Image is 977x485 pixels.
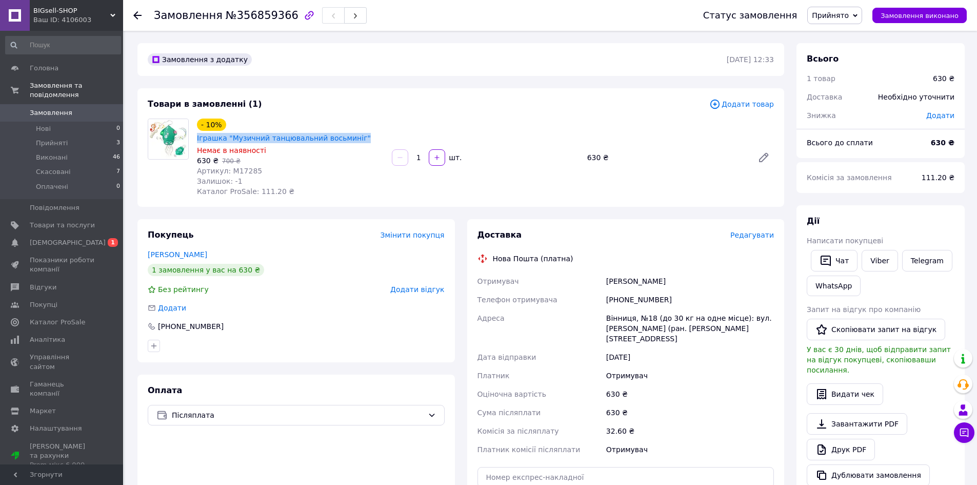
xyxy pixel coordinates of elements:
[477,296,557,304] span: Телефон отримувача
[36,124,51,133] span: Нові
[604,309,776,348] div: Вінниця, №18 (до 30 кг на одне місце): вул. [PERSON_NAME] (ран. [PERSON_NAME][STREET_ADDRESS]
[390,285,444,294] span: Додати відгук
[148,230,194,240] span: Покупець
[30,81,123,100] span: Замовлення та повідомлення
[604,440,776,459] div: Отримувач
[30,108,72,118] span: Замовлення
[753,147,774,168] a: Редагувати
[477,409,541,417] span: Сума післяплати
[30,380,95,398] span: Гаманець компанії
[148,264,264,276] div: 1 замовлення у вас на 630 ₴
[197,167,262,175] span: Артикул: M17285
[807,54,839,64] span: Всього
[36,153,68,162] span: Виконані
[477,427,559,435] span: Комісія за післяплату
[922,173,954,182] span: 111.20 ₴
[446,152,463,163] div: шт.
[30,221,95,230] span: Товари та послуги
[807,305,921,314] span: Запит на відгук про компанію
[881,12,959,20] span: Замовлення виконано
[36,182,68,191] span: Оплачені
[811,250,858,271] button: Чат
[36,139,68,148] span: Прийняті
[807,276,861,296] a: WhatsApp
[477,314,505,322] span: Адреса
[477,372,510,380] span: Платник
[197,134,371,142] a: Іграшка "Музичний танцювальний восьминіг"
[33,15,123,25] div: Ваш ID: 4106003
[172,410,424,421] span: Післяплата
[872,8,967,23] button: Замовлення виконано
[604,290,776,309] div: [PHONE_NUMBER]
[197,157,218,165] span: 630 ₴
[197,187,294,196] span: Каталог ProSale: 111.20 ₴
[148,119,188,159] img: Іграшка "Музичний танцювальний восьминіг"
[116,182,120,191] span: 0
[108,238,118,247] span: 1
[604,385,776,403] div: 630 ₴
[148,99,262,109] span: Товари в замовленні (1)
[933,73,954,84] div: 630 ₴
[113,153,120,162] span: 46
[30,238,106,247] span: [DEMOGRAPHIC_DATA]
[148,53,252,66] div: Замовлення з додатку
[807,111,836,120] span: Знижка
[807,93,842,101] span: Доставка
[954,422,974,443] button: Чат з покупцем
[226,9,298,22] span: №356859366
[30,300,57,309] span: Покупці
[807,413,907,435] a: Завантажити PDF
[154,9,223,22] span: Замовлення
[148,385,182,395] span: Оплата
[477,353,536,361] span: Дата відправки
[604,366,776,385] div: Отримувач
[222,158,241,165] span: 700 ₴
[872,86,961,108] div: Необхідно уточнити
[30,64,58,73] span: Головна
[807,439,875,460] a: Друк PDF
[116,167,120,177] span: 7
[116,139,120,148] span: 3
[148,250,207,259] a: [PERSON_NAME]
[931,139,954,147] b: 630 ₴
[477,445,581,454] span: Платник комісії післяплати
[158,304,186,312] span: Додати
[730,231,774,239] span: Редагувати
[807,319,945,340] button: Скопіювати запит на відгук
[709,99,774,110] span: Додати товар
[807,237,883,245] span: Написати покупцеві
[477,230,522,240] span: Доставка
[157,321,225,332] div: [PHONE_NUMBER]
[902,250,952,271] a: Telegram
[807,139,873,147] span: Всього до сплати
[30,283,56,292] span: Відгуки
[477,277,519,285] span: Отримувач
[604,422,776,440] div: 32.60 ₴
[30,318,85,327] span: Каталог ProSale
[703,10,797,21] div: Статус замовлення
[30,460,95,470] div: Prom мікс 6 000
[30,406,56,416] span: Маркет
[807,173,892,182] span: Комісія за замовлення
[197,119,226,131] div: - 10%
[807,345,951,374] span: У вас є 30 днів, щоб відправити запит на відгук покупцеві, скопіювавши посилання.
[197,177,243,185] span: Залишок: -1
[33,6,110,15] span: BIGsell-SHOP
[197,146,266,154] span: Немає в наявності
[30,353,95,371] span: Управління сайтом
[133,10,142,21] div: Повернутися назад
[158,285,209,294] span: Без рейтингу
[807,216,820,226] span: Дії
[36,167,71,177] span: Скасовані
[477,390,546,398] span: Оціночна вартість
[381,231,445,239] span: Змінити покупця
[604,272,776,290] div: [PERSON_NAME]
[5,36,121,54] input: Пошук
[30,335,65,344] span: Аналітика
[862,250,898,271] a: Viber
[30,424,82,433] span: Налаштування
[30,256,95,274] span: Показники роботи компанії
[812,11,849,20] span: Прийнято
[30,203,79,212] span: Повідомлення
[807,74,835,83] span: 1 товар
